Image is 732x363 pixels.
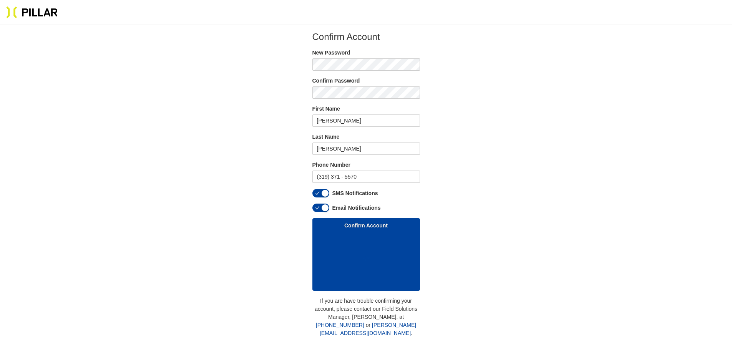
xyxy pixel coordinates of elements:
[312,77,420,85] label: Confirm Password
[332,189,378,197] label: SMS Notifications
[312,31,420,43] h2: Confirm Account
[315,206,320,210] span: check
[312,161,420,169] label: Phone Number
[312,105,420,113] label: First Name
[316,322,364,328] a: [PHONE_NUMBER]
[312,218,420,291] button: Confirm Account
[312,297,420,337] p: If you are have trouble confirming your account, please contact our Field Solutions Manager, [PER...
[332,204,381,212] label: Email Notifications
[312,49,420,57] label: New Password
[315,191,320,196] span: check
[6,6,58,18] img: Pillar Technologies
[312,133,420,141] label: Last Name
